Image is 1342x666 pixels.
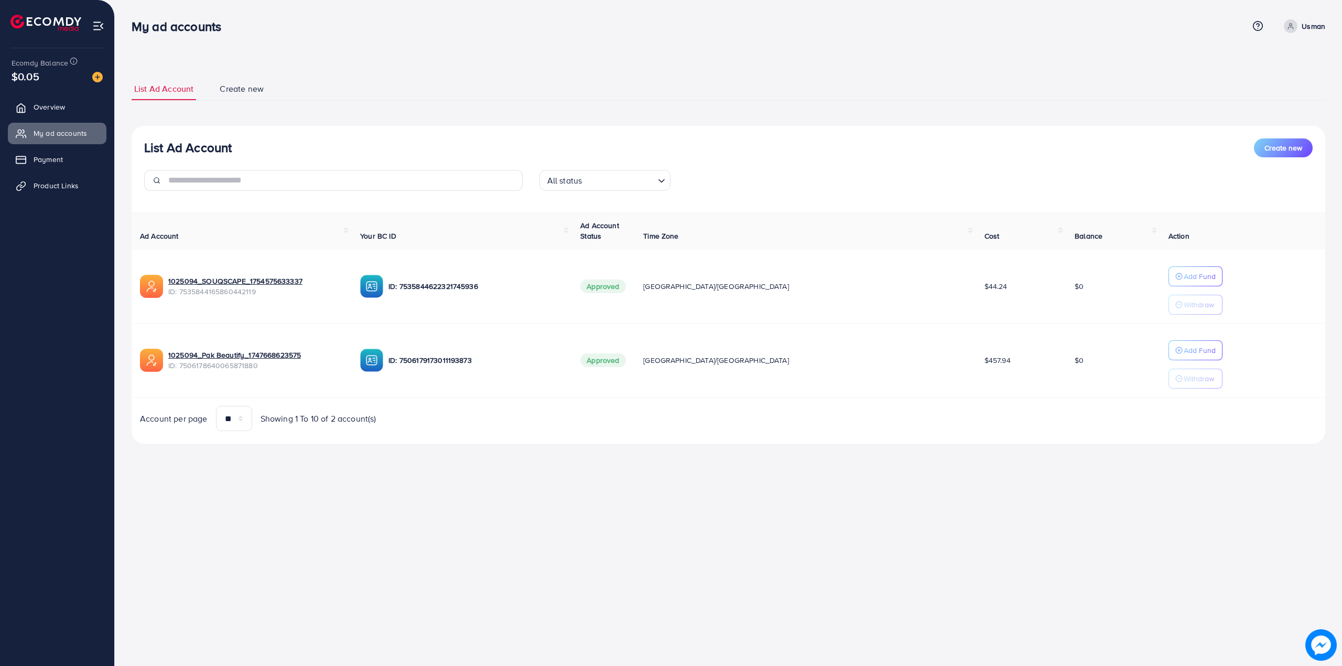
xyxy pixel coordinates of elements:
[1168,266,1222,286] button: Add Fund
[168,286,343,297] span: ID: 7535844165860442119
[92,20,104,32] img: menu
[1184,298,1214,311] p: Withdraw
[220,83,264,95] span: Create new
[360,231,396,241] span: Your BC ID
[1075,355,1084,366] span: $0
[984,355,1011,366] span: $457.94
[360,275,383,298] img: ic-ba-acc.ded83a64.svg
[34,154,63,165] span: Payment
[8,96,106,117] a: Overview
[34,180,79,191] span: Product Links
[360,349,383,372] img: ic-ba-acc.ded83a64.svg
[132,19,230,34] h3: My ad accounts
[580,353,625,367] span: Approved
[34,102,65,112] span: Overview
[140,275,163,298] img: ic-ads-acc.e4c84228.svg
[643,281,789,292] span: [GEOGRAPHIC_DATA]/[GEOGRAPHIC_DATA]
[8,149,106,170] a: Payment
[388,354,564,367] p: ID: 7506179173011193873
[388,280,564,293] p: ID: 7535844622321745936
[580,220,619,241] span: Ad Account Status
[643,355,789,366] span: [GEOGRAPHIC_DATA]/[GEOGRAPHIC_DATA]
[539,170,670,191] div: Search for option
[1168,295,1222,315] button: Withdraw
[144,140,232,155] h3: List Ad Account
[168,350,343,371] div: <span class='underline'>1025094_Pak Beautify_1747668623575</span></br>7506178640065871880
[1306,630,1336,660] img: image
[34,128,87,138] span: My ad accounts
[580,280,625,293] span: Approved
[643,231,678,241] span: Time Zone
[1184,372,1214,385] p: Withdraw
[545,173,585,188] span: All status
[10,15,81,31] img: logo
[134,83,193,95] span: List Ad Account
[261,413,376,425] span: Showing 1 To 10 of 2 account(s)
[8,175,106,196] a: Product Links
[1168,369,1222,389] button: Withdraw
[168,276,343,297] div: <span class='underline'>1025094_SOUQSCAPE_1754575633337</span></br>7535844165860442119
[1075,231,1102,241] span: Balance
[1168,340,1222,360] button: Add Fund
[984,231,1000,241] span: Cost
[168,350,301,360] a: 1025094_Pak Beautify_1747668623575
[1254,138,1313,157] button: Create new
[8,123,106,144] a: My ad accounts
[168,276,302,286] a: 1025094_SOUQSCAPE_1754575633337
[984,281,1008,292] span: $44.24
[1184,270,1216,283] p: Add Fund
[1168,231,1189,241] span: Action
[140,413,208,425] span: Account per page
[1264,143,1302,153] span: Create new
[1280,19,1325,33] a: Usman
[92,72,103,82] img: image
[1302,20,1325,33] p: Usman
[1184,344,1216,357] p: Add Fund
[168,360,343,371] span: ID: 7506178640065871880
[1075,281,1084,292] span: $0
[12,69,39,84] span: $0.05
[585,171,653,188] input: Search for option
[140,349,163,372] img: ic-ads-acc.e4c84228.svg
[140,231,179,241] span: Ad Account
[12,58,68,68] span: Ecomdy Balance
